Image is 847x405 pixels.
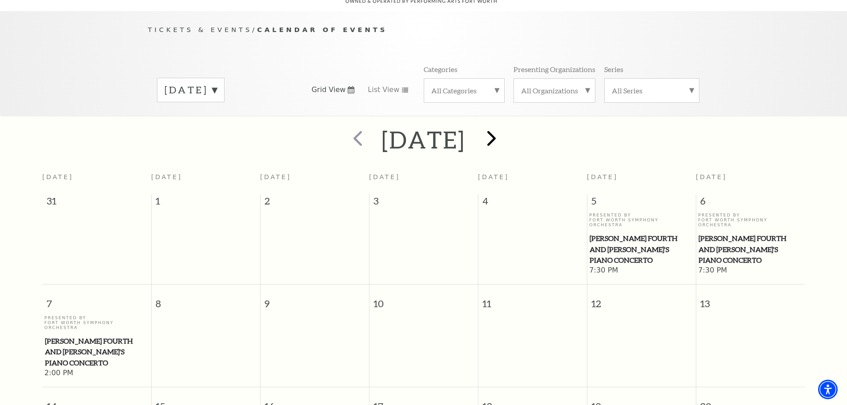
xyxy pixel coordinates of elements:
[604,64,623,74] p: Series
[612,86,692,95] label: All Series
[424,64,458,74] p: Categories
[148,26,253,33] span: Tickets & Events
[45,336,149,369] span: [PERSON_NAME] Fourth and [PERSON_NAME]'s Piano Concerto
[589,266,694,276] span: 7:30 PM
[587,194,696,212] span: 5
[381,125,466,154] h2: [DATE]
[587,285,696,315] span: 12
[368,85,399,95] span: List View
[257,26,387,33] span: Calendar of Events
[478,173,509,180] span: [DATE]
[42,194,151,212] span: 31
[587,173,618,180] span: [DATE]
[44,336,149,369] a: Brahms Fourth and Grieg's Piano Concerto
[44,369,149,378] span: 2:00 PM
[590,233,693,266] span: [PERSON_NAME] Fourth and [PERSON_NAME]'s Piano Concerto
[260,173,291,180] span: [DATE]
[514,64,595,74] p: Presenting Organizations
[696,194,805,212] span: 6
[818,380,838,399] div: Accessibility Menu
[478,194,587,212] span: 4
[151,173,182,180] span: [DATE]
[152,285,260,315] span: 8
[369,285,478,315] span: 10
[369,194,478,212] span: 3
[696,285,805,315] span: 13
[165,83,217,97] label: [DATE]
[42,173,73,180] span: [DATE]
[698,233,802,266] span: [PERSON_NAME] Fourth and [PERSON_NAME]'s Piano Concerto
[261,194,369,212] span: 2
[261,285,369,315] span: 9
[431,86,497,95] label: All Categories
[589,233,694,266] a: Brahms Fourth and Grieg's Piano Concerto
[44,315,149,330] p: Presented By Fort Worth Symphony Orchestra
[152,194,260,212] span: 1
[696,173,727,180] span: [DATE]
[474,124,506,156] button: next
[698,213,803,228] p: Presented By Fort Worth Symphony Orchestra
[42,285,151,315] span: 7
[698,266,803,276] span: 7:30 PM
[589,213,694,228] p: Presented By Fort Worth Symphony Orchestra
[478,285,587,315] span: 11
[369,173,400,180] span: [DATE]
[312,85,346,95] span: Grid View
[521,86,588,95] label: All Organizations
[341,124,373,156] button: prev
[148,24,699,36] p: /
[698,233,803,266] a: Brahms Fourth and Grieg's Piano Concerto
